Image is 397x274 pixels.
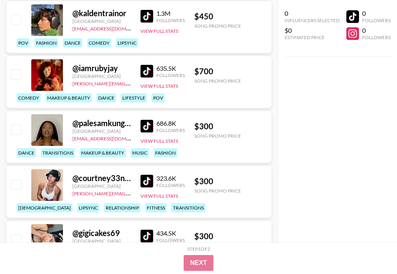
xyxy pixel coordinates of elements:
[156,237,185,243] div: Followers
[63,38,82,47] div: dance
[145,203,167,212] div: fitness
[17,148,36,157] div: dance
[72,173,131,183] div: @ courtney33nelson
[184,255,213,271] button: Next
[72,189,190,197] a: [PERSON_NAME][EMAIL_ADDRESS][DOMAIN_NAME]
[194,23,241,29] div: Song Promo Price
[152,93,165,102] div: pov
[97,93,116,102] div: dance
[362,9,391,17] div: 0
[121,93,147,102] div: lifestyle
[46,93,92,102] div: makeup & beauty
[104,203,141,212] div: relationship
[194,11,241,21] div: $ 450
[156,229,185,237] div: 434.5K
[72,238,131,244] div: [GEOGRAPHIC_DATA]
[141,10,153,23] img: TikTok
[156,182,185,188] div: Followers
[141,230,153,242] img: TikTok
[87,38,111,47] div: comedy
[362,26,391,34] div: 0
[72,18,131,24] div: [GEOGRAPHIC_DATA]
[131,148,149,157] div: music
[194,133,241,139] div: Song Promo Price
[141,175,153,187] img: TikTok
[72,128,131,134] div: [GEOGRAPHIC_DATA]
[156,119,185,127] div: 686.8K
[17,93,41,102] div: comedy
[17,38,30,47] div: pov
[194,231,241,241] div: $ 300
[194,66,241,76] div: $ 700
[156,72,185,78] div: Followers
[72,73,131,79] div: [GEOGRAPHIC_DATA]
[285,34,340,40] div: Estimated Price
[194,176,241,186] div: $ 300
[72,228,131,238] div: @ gigicakes69
[285,17,340,23] div: Influencers Selected
[194,121,241,131] div: $ 300
[154,148,177,157] div: fashion
[17,203,72,212] div: [DEMOGRAPHIC_DATA]
[34,38,58,47] div: fashion
[171,203,205,212] div: transitions
[187,246,210,252] div: Step 1 of 2
[357,234,388,265] iframe: Drift Widget Chat Controller
[72,118,131,128] div: @ palesamkungela
[80,148,126,157] div: makeup & beauty
[72,183,131,189] div: [GEOGRAPHIC_DATA]
[141,193,178,199] button: View Full Stats
[77,203,99,212] div: lipsync
[156,127,185,133] div: Followers
[72,24,152,32] a: [EMAIL_ADDRESS][DOMAIN_NAME]
[285,26,340,34] div: $0
[141,65,153,77] img: TikTok
[194,188,241,194] div: Song Promo Price
[141,138,178,144] button: View Full Stats
[116,38,138,47] div: lipsync
[362,34,391,40] div: Followers
[72,8,131,18] div: @ kaldentrainor
[194,78,241,84] div: Song Promo Price
[72,134,152,142] a: [EMAIL_ADDRESS][DOMAIN_NAME]
[156,17,185,23] div: Followers
[141,120,153,132] img: TikTok
[141,28,178,34] button: View Full Stats
[141,83,178,89] button: View Full Stats
[156,9,185,17] div: 1.3M
[156,64,185,72] div: 635.5K
[156,174,185,182] div: 323.6K
[285,9,340,17] div: 0
[72,79,190,87] a: [PERSON_NAME][EMAIL_ADDRESS][DOMAIN_NAME]
[362,17,391,23] div: Followers
[41,148,75,157] div: transitions
[72,63,131,73] div: @ iamrubyjay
